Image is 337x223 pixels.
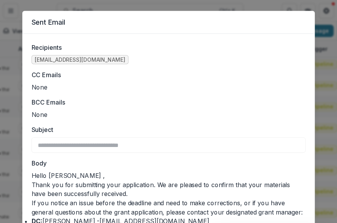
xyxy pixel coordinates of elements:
label: BCC Emails [32,98,301,107]
header: Sent Email [22,11,315,34]
label: Body [32,159,301,168]
p: If you notice an issue before the deadline and need to make corrections, or if you have general q... [32,198,306,216]
label: Recipients [32,43,301,52]
ul: None [32,83,306,92]
span: [EMAIL_ADDRESS][DOMAIN_NAME] [35,56,125,63]
label: Subject [32,125,301,134]
label: CC Emails [32,70,301,79]
p: Thank you for submitting your application. We are pleased to confirm that your materials have bee... [32,180,306,198]
p: Hello [PERSON_NAME] , [32,171,306,180]
ul: None [32,110,306,119]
